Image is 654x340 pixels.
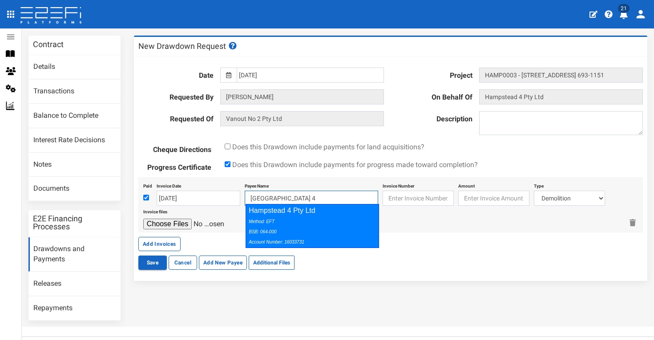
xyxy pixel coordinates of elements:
a: Cancel [169,256,197,270]
label: Requested Of [138,111,220,124]
i: Method: EFT BSB: 064-000 Account Number: 16033731 [249,219,304,244]
label: Additional Files [249,256,295,270]
a: Releases [28,272,121,296]
label: Type [534,180,544,189]
input: Enter Invoice Number. [383,191,454,206]
label: Payee Name [245,180,269,189]
button: Add New Payee [199,256,247,270]
input: Contract Name [479,68,643,83]
a: Balance to Complete [28,104,121,128]
input: Requested By [220,89,384,104]
a: Drawdowns and Payments [28,237,121,272]
a: Interest Rate Decisions [28,128,121,152]
h3: New Drawdown Request [138,42,238,50]
input: Lender Entity [220,111,384,126]
label: Invoice files [143,206,167,215]
label: Amount [458,180,475,189]
label: Date [138,68,220,81]
span: Does this Drawdown include payments for land acquisitions? [232,143,424,151]
a: Notes [28,153,121,177]
label: Project [397,68,479,81]
label: On Behalf Of [397,89,479,103]
a: Details [28,55,121,79]
a: Transactions [28,80,121,104]
button: Save [138,256,167,270]
div: Hampstead 4 Pty Ltd [246,204,379,248]
label: Paid [143,180,152,189]
input: Borrower Entity [479,89,643,104]
label: Invoice Number [383,180,415,189]
input: Enter Payee Name [245,191,378,206]
label: Cheque Directions [132,142,218,155]
a: Repayments [28,296,121,320]
input: Enter Invoice Amount [458,191,529,206]
button: Add Invoices [138,237,181,251]
label: Progress Certificate [132,160,218,173]
h3: Contract [33,40,64,48]
h3: E2E Financing Processes [33,215,116,231]
label: Invoice Date [157,180,181,189]
label: Requested By [138,89,220,103]
span: Does this Drawdown include payments for progress made toward completion? [232,160,478,169]
a: Documents [28,177,121,201]
label: Description [397,111,479,124]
